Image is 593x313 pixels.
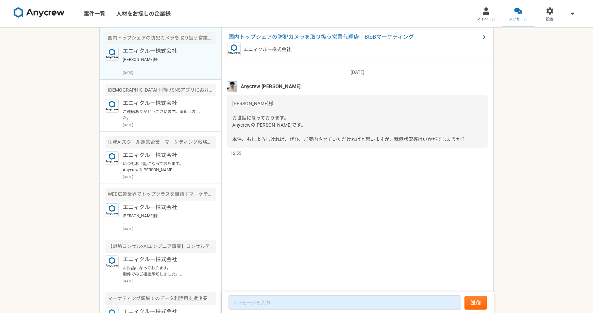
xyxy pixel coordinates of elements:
[105,255,119,269] img: logo_text_blue_01.png
[123,255,207,264] p: エニィクルー株式会社
[105,84,216,96] div: [DEMOGRAPHIC_DATA]＋向けSNSアプリにおけるマーケティング業務
[105,188,216,201] div: WEB広告業界でトップクラスを目指すマーケティングベンチャー 経営企画
[232,101,465,142] span: [PERSON_NAME]様 お世話になっております。 Anycrewの[PERSON_NAME]です。 本件、もしよろしければ、ぜひ、ご案内させていただければと思いますが、稼働状況等はいかがで...
[123,151,207,159] p: エニィクルー株式会社
[123,70,216,75] p: [DATE]
[123,47,207,55] p: エニィクルー株式会社
[477,17,495,22] span: マイページ
[105,99,119,113] img: logo_text_blue_01.png
[105,32,216,44] div: 国内トップシェアの防犯カメラを取り扱う営業代理店 BtoBマーケティング
[14,7,65,18] img: 8DqYSo04kwAAAAASUVORK5CYII=
[105,203,119,217] img: logo_text_blue_01.png
[105,240,216,253] div: 【戦略コンサル×AIエンジニア事業】コンサルティング統括部長職（COO候補）
[509,17,527,22] span: メッセージ
[123,161,207,173] p: いつもお世話になっております。 Anycrewの[PERSON_NAME] こちらの案件の応募はいかがでしょうか。 必須スキル面や条件面をご確認いただき、ご連絡いただけると幸いです。 是非、サポ...
[227,43,241,56] img: logo_text_blue_01.png
[123,109,207,121] p: ご連絡ありがとうございます。承知しました。 引き続きよろしくお願いいたします。
[227,69,488,76] p: [DATE]
[105,47,119,61] img: logo_text_blue_01.png
[123,122,216,127] p: [DATE]
[123,57,207,69] p: [PERSON_NAME]様 お世話になっております。 Anycrewの[PERSON_NAME]です。 本件、もしよろしければ、ぜひ、ご案内させていただければと思いますが、稼働状況等はいかがで...
[123,226,216,232] p: [DATE]
[228,33,480,41] span: 国内トップシェアの防犯カメラを取り扱う営業代理店 BtoBマーケティング
[231,150,241,156] span: 12:55
[464,296,487,310] button: 送信
[105,136,216,148] div: 生成AIスクール運営企業 マーケティング戦略ディレクター
[123,99,207,107] p: エニィクルー株式会社
[123,174,216,179] p: [DATE]
[123,265,207,277] p: お世話になっております。 別件でのご相談承知しました。 現時点での稼働確保可能ですので、ご確認いただけましたら幸いです。（以前連携したものより多少稼働少なくなりそうですが、お打ち合わせ時に調整で...
[123,203,207,212] p: エニィクルー株式会社
[241,83,301,90] span: Anycrew [PERSON_NAME]
[105,292,216,305] div: マーケティング領域でのデータ利活用支援企業 新規事業開発
[546,17,554,22] span: 設定
[105,151,119,165] img: logo_text_blue_01.png
[123,279,216,284] p: [DATE]
[123,213,207,225] p: [PERSON_NAME]様 ご返信ありがとうございます。 ご状況につきまして、承知いたしました。 それでは、別案件などでご相談させていただければと思いますので、宜しくお願いいたします。
[243,46,291,53] p: エニィクルー株式会社
[227,81,237,92] img: %E3%83%95%E3%82%9A%E3%83%AD%E3%83%95%E3%82%A3%E3%83%BC%E3%83%AB%E7%94%BB%E5%83%8F%E3%81%AE%E3%82%...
